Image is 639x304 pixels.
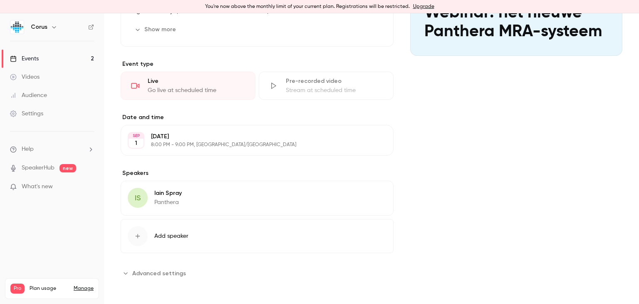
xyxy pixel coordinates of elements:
[59,164,76,172] span: new
[151,142,349,148] p: 8:00 PM - 9:00 PM, [GEOGRAPHIC_DATA]/[GEOGRAPHIC_DATA]
[259,72,394,100] div: Pre-recorded videoStream at scheduled time
[151,132,349,141] p: [DATE]
[121,60,394,68] p: Event type
[121,267,394,280] section: Advanced settings
[10,20,24,34] img: Corus
[121,181,394,216] div: ISIain SprayPanthera
[121,169,394,177] label: Speakers
[22,164,54,172] a: SpeakerHub
[10,55,39,63] div: Events
[132,269,186,278] span: Advanced settings
[10,110,43,118] div: Settings
[121,267,191,280] button: Advanced settings
[129,133,144,139] div: SEP
[154,232,188,240] span: Add speaker
[30,285,69,292] span: Plan usage
[154,189,182,197] p: Iain Spray
[10,91,47,100] div: Audience
[121,72,255,100] div: LiveGo live at scheduled time
[10,284,25,294] span: Pro
[22,182,53,191] span: What's new
[135,192,141,204] span: IS
[74,285,94,292] a: Manage
[286,86,383,95] div: Stream at scheduled time
[148,77,245,85] div: Live
[135,139,137,147] p: 1
[131,23,181,36] button: Show more
[154,198,182,207] p: Panthera
[121,113,394,122] label: Date and time
[10,145,94,154] li: help-dropdown-opener
[10,73,40,81] div: Videos
[413,3,434,10] a: Upgrade
[22,145,34,154] span: Help
[286,77,383,85] div: Pre-recorded video
[121,219,394,253] button: Add speaker
[31,23,47,31] h6: Corus
[148,86,245,95] div: Go live at scheduled time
